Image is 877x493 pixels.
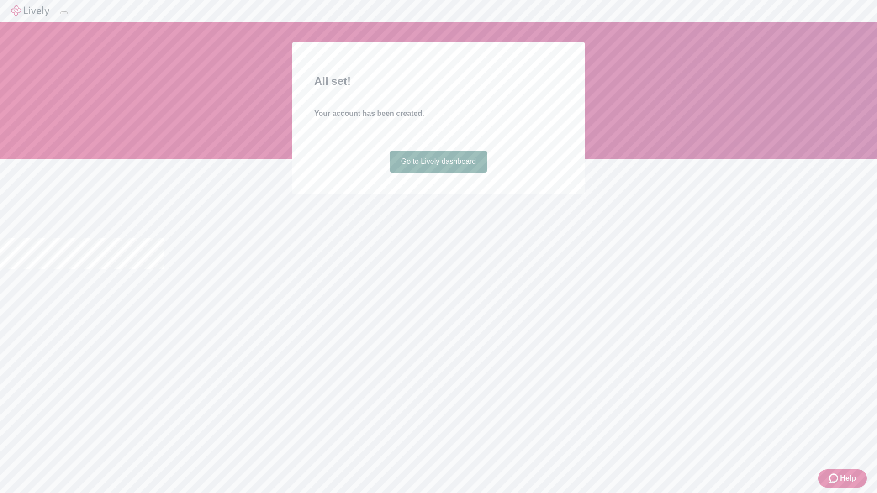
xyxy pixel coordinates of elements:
[829,473,840,484] svg: Zendesk support icon
[60,11,68,14] button: Log out
[840,473,856,484] span: Help
[390,151,487,173] a: Go to Lively dashboard
[314,108,563,119] h4: Your account has been created.
[818,469,867,488] button: Zendesk support iconHelp
[314,73,563,89] h2: All set!
[11,5,49,16] img: Lively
